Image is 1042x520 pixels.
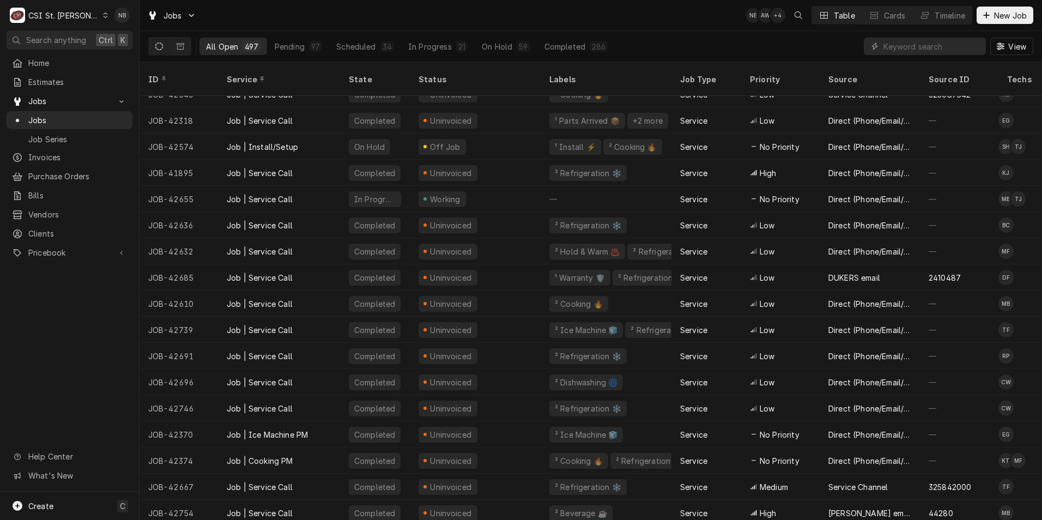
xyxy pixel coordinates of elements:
[140,369,218,395] div: JOB-42696
[28,470,126,481] span: What's New
[7,54,132,72] a: Home
[28,134,127,145] span: Job Series
[998,217,1014,233] div: Brad Cope's Avatar
[834,10,855,21] div: Table
[227,167,293,179] div: Job | Service Call
[227,403,293,414] div: Job | Service Call
[1010,139,1026,154] div: Trevor Johnson's Avatar
[353,246,396,257] div: Completed
[554,246,621,257] div: ² Hold & Warm ♨️
[680,324,707,336] div: Service
[28,451,126,462] span: Help Center
[554,167,622,179] div: ² Refrigeration ❄️
[998,322,1014,337] div: TF
[99,34,113,46] span: Ctrl
[920,317,998,343] div: —
[998,191,1014,207] div: MB
[554,324,619,336] div: ² Ice Machine 🧊
[617,272,686,283] div: ² Refrigeration ❄️
[227,298,293,310] div: Job | Service Call
[140,107,218,134] div: JOB-42318
[227,455,293,467] div: Job | Cooking PM
[828,298,911,310] div: Direct (Phone/Email/etc.)
[7,186,132,204] a: Bills
[554,298,604,310] div: ² Cooking 🔥
[7,73,132,91] a: Estimates
[140,264,218,291] div: JOB-42685
[828,167,911,179] div: Direct (Phone/Email/etc.)
[227,377,293,388] div: Job | Service Call
[7,225,132,243] a: Clients
[828,429,911,440] div: Direct (Phone/Email/etc.)
[998,401,1014,416] div: CW
[828,194,911,205] div: Direct (Phone/Email/etc.)
[140,160,218,186] div: JOB-41895
[227,220,293,231] div: Job | Service Call
[750,74,809,85] div: Priority
[554,115,621,126] div: ¹ Parts Arrived 📦
[760,507,777,519] span: High
[680,403,707,414] div: Service
[998,453,1014,468] div: KT
[828,507,911,519] div: [PERSON_NAME] email
[680,74,732,85] div: Job Type
[353,194,397,205] div: In Progress
[429,167,473,179] div: Uninvoiced
[998,270,1014,285] div: David Ford's Avatar
[7,111,132,129] a: Jobs
[592,41,605,52] div: 286
[227,324,293,336] div: Job | Service Call
[632,115,664,126] div: +2 more
[1010,191,1026,207] div: TJ
[227,429,308,440] div: Job | Ice Machine PM
[680,350,707,362] div: Service
[140,421,218,448] div: JOB-42370
[143,7,201,25] a: Go to Jobs
[544,41,585,52] div: Completed
[629,324,698,336] div: ² Refrigeration ❄️
[7,467,132,485] a: Go to What's New
[680,507,707,519] div: Service
[760,167,777,179] span: High
[998,296,1014,311] div: MB
[828,115,911,126] div: Direct (Phone/Email/etc.)
[998,139,1014,154] div: Steve Heppermann's Avatar
[28,95,111,107] span: Jobs
[760,298,774,310] span: Low
[920,291,998,317] div: —
[429,298,473,310] div: Uninvoiced
[998,113,1014,128] div: Eric Guard's Avatar
[353,220,396,231] div: Completed
[790,7,807,24] button: Open search
[349,74,401,85] div: State
[1010,453,1026,468] div: MF
[920,160,998,186] div: —
[428,141,462,153] div: Off Job
[408,41,452,52] div: In Progress
[140,212,218,238] div: JOB-42636
[680,377,707,388] div: Service
[554,481,622,493] div: ² Refrigeration ❄️
[828,350,911,362] div: Direct (Phone/Email/etc.)
[458,41,465,52] div: 21
[482,41,512,52] div: On Hold
[429,324,473,336] div: Uninvoiced
[28,209,127,220] span: Vendors
[353,167,396,179] div: Completed
[554,507,608,519] div: ² Beverage ☕️
[353,429,396,440] div: Completed
[554,350,622,362] div: ² Refrigeration ❄️
[429,403,473,414] div: Uninvoiced
[10,8,25,23] div: CSI St. Louis's Avatar
[28,501,53,511] span: Create
[998,401,1014,416] div: Courtney Wiliford's Avatar
[140,238,218,264] div: JOB-42632
[28,76,127,88] span: Estimates
[920,395,998,421] div: —
[28,228,127,239] span: Clients
[227,141,298,153] div: Job | Install/Setup
[828,377,911,388] div: Direct (Phone/Email/etc.)
[419,74,530,85] div: Status
[770,8,785,23] div: + 4
[554,141,597,153] div: ¹ Install ⚡️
